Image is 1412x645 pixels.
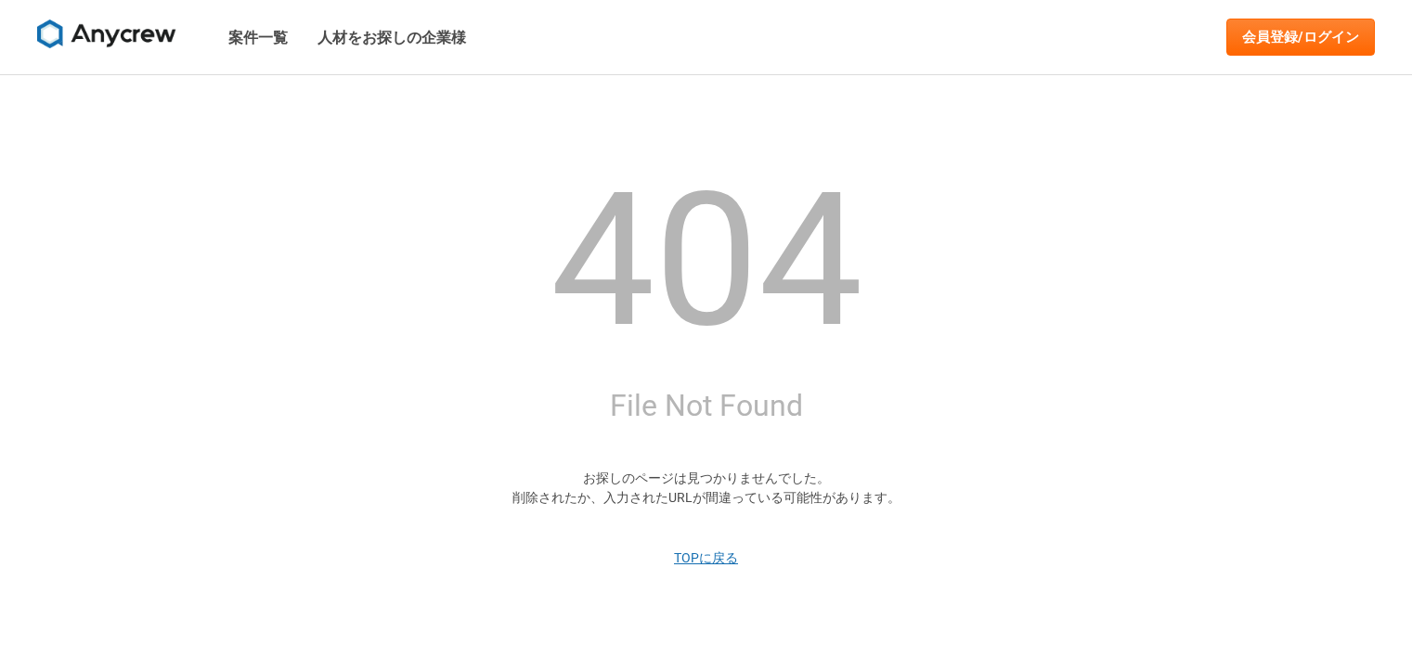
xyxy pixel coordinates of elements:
h2: File Not Found [610,383,803,428]
img: 8DqYSo04kwAAAAASUVORK5CYII= [37,19,176,49]
h1: 404 [551,168,862,354]
p: お探しのページは見つかりませんでした。 削除されたか、入力されたURLが間違っている可能性があります。 [512,469,900,508]
a: 会員登録/ログイン [1226,19,1375,56]
a: TOPに戻る [674,548,738,568]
